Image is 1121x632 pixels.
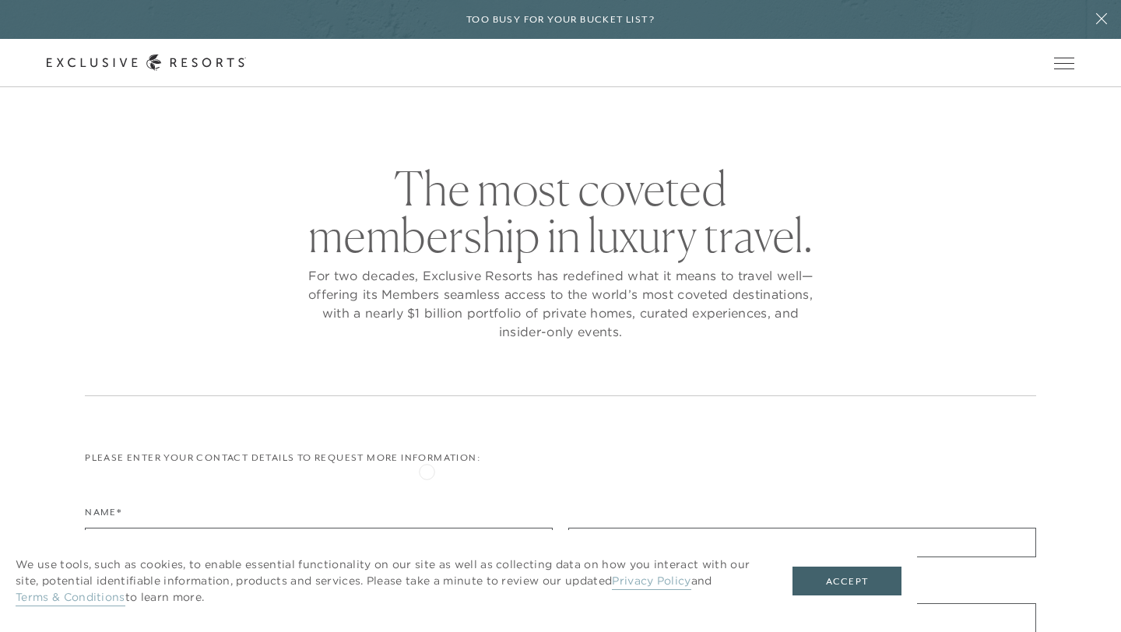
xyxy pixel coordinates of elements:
a: Terms & Conditions [16,590,125,606]
p: We use tools, such as cookies, to enable essential functionality on our site as well as collectin... [16,557,761,606]
input: First [85,528,553,557]
a: Privacy Policy [612,574,691,590]
p: Please enter your contact details to request more information: [85,451,1035,465]
button: Open navigation [1054,58,1074,68]
h6: Too busy for your bucket list? [466,12,655,27]
label: Name* [85,505,121,528]
p: For two decades, Exclusive Resorts has redefined what it means to travel well—offering its Member... [304,266,817,341]
h2: The most coveted membership in luxury travel. [304,165,817,258]
input: Last [568,528,1036,557]
button: Accept [792,567,901,596]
